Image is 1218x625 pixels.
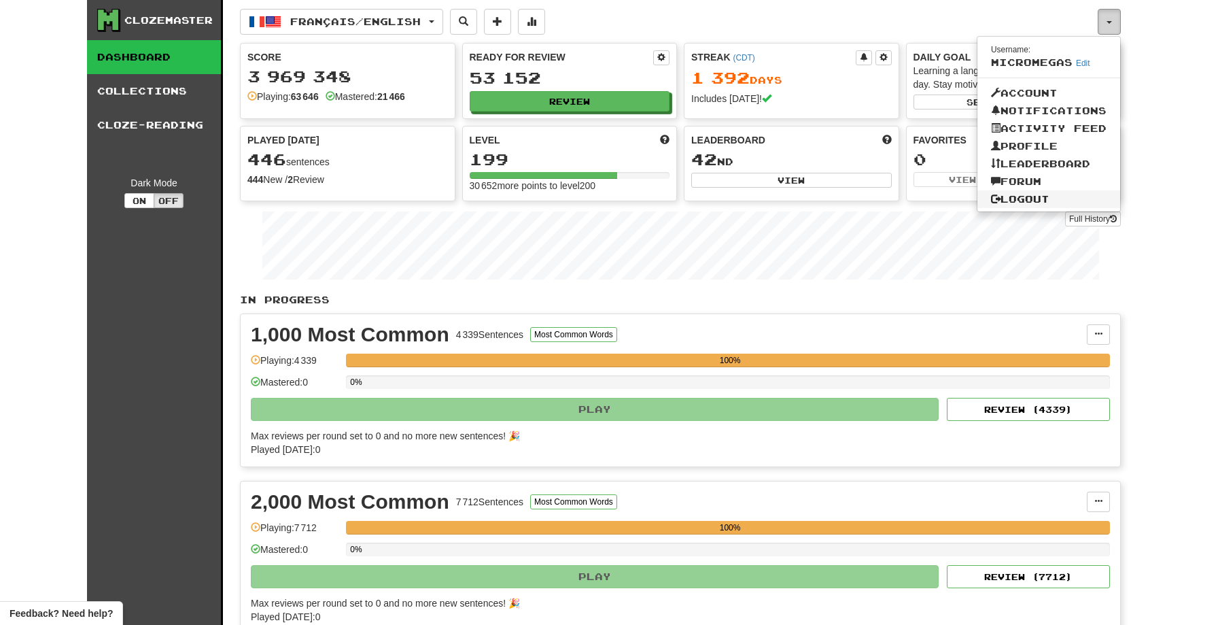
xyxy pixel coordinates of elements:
[87,108,221,142] a: Cloze-Reading
[470,69,670,86] div: 53 152
[691,92,892,105] div: Includes [DATE]!
[530,494,617,509] button: Most Common Words
[247,151,448,169] div: sentences
[733,53,754,63] a: (CDT)
[251,354,339,376] div: Playing: 4 339
[977,190,1120,208] a: Logout
[456,328,523,341] div: 4 339 Sentences
[470,50,654,64] div: Ready for Review
[10,607,113,620] span: Open feedback widget
[456,495,523,509] div: 7 712 Sentences
[1076,58,1090,68] a: Edit
[484,9,511,35] button: Add sentence to collection
[691,68,750,87] span: 1 392
[247,174,263,185] strong: 444
[977,173,1120,190] a: Forum
[691,69,892,87] div: Day s
[913,151,1114,168] div: 0
[470,133,500,147] span: Level
[291,91,319,102] strong: 63 646
[247,50,448,64] div: Score
[947,565,1110,588] button: Review (7712)
[251,611,320,622] span: Played [DATE]: 0
[251,521,339,543] div: Playing: 7 712
[87,74,221,108] a: Collections
[691,50,856,64] div: Streak
[251,596,1102,610] div: Max reviews per round set to 0 and no more new sentences! 🎉
[154,193,184,208] button: Off
[124,14,213,27] div: Clozemaster
[377,91,405,102] strong: 21 466
[247,133,319,147] span: Played [DATE]
[97,176,211,190] div: Dark Mode
[251,444,320,455] span: Played [DATE]: 0
[977,102,1120,120] a: Notifications
[1065,212,1121,226] a: Full History
[251,375,339,398] div: Mastered: 0
[251,324,449,345] div: 1,000 Most Common
[991,56,1073,68] span: microMEGAS
[247,90,319,103] div: Playing:
[470,179,670,192] div: 30 652 more points to level 200
[913,172,1012,187] button: View
[450,9,477,35] button: Search sentences
[240,9,443,35] button: Français/English
[991,45,1030,54] small: Username:
[251,543,339,565] div: Mastered: 0
[247,68,448,85] div: 3 969 348
[518,9,545,35] button: More stats
[691,150,717,169] span: 42
[977,155,1120,173] a: Leaderboard
[251,492,449,512] div: 2,000 Most Common
[913,50,1114,64] div: Daily Goal
[87,40,221,74] a: Dashboard
[977,137,1120,155] a: Profile
[251,398,939,421] button: Play
[470,91,670,112] button: Review
[882,133,892,147] span: This week in points, UTC
[691,173,892,188] button: View
[660,133,669,147] span: Score more points to level up
[240,293,1121,307] p: In Progress
[247,173,448,186] div: New / Review
[977,84,1120,102] a: Account
[124,193,154,208] button: On
[251,429,1102,443] div: Max reviews per round set to 0 and no more new sentences! 🎉
[947,398,1110,421] button: Review (4339)
[691,133,765,147] span: Leaderboard
[691,151,892,169] div: nd
[913,133,1114,147] div: Favorites
[470,151,670,168] div: 199
[977,120,1120,137] a: Activity Feed
[290,16,421,27] span: Français / English
[251,565,939,588] button: Play
[326,90,405,103] div: Mastered:
[350,521,1110,535] div: 100%
[530,327,617,342] button: Most Common Words
[288,174,293,185] strong: 2
[913,95,1114,109] button: Seta dailygoal
[913,64,1114,91] div: Learning a language requires practice every day. Stay motivated!
[350,354,1110,367] div: 100%
[247,150,286,169] span: 446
